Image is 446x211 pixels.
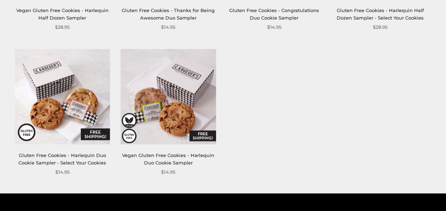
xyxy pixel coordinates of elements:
[15,49,110,144] img: Gluten Free Cookies - Harlequin Duo Cookie Sampler - Select Your Cookies
[122,152,214,165] a: Vegan Gluten Free Cookies - Harlequin Duo Cookie Sampler
[161,168,175,175] span: $14.95
[336,7,424,21] a: Gluten Free Cookies - Harlequin Half Dozen Sampler - Select Your Cookies
[229,7,319,21] a: Gluten Free Cookies - Congratulations Duo Cookie Sampler
[55,23,70,31] span: $28.95
[16,7,109,21] a: Vegan Gluten Free Cookies - Harlequin Half Dozen Sampler
[6,184,73,205] iframe: Sign Up via Text for Offers
[121,49,216,144] img: Vegan Gluten Free Cookies - Harlequin Duo Cookie Sampler
[267,23,281,31] span: $14.95
[161,23,175,31] span: $14.95
[55,168,70,175] span: $14.95
[18,152,106,165] a: Gluten Free Cookies - Harlequin Duo Cookie Sampler - Select Your Cookies
[122,7,215,21] a: Gluten Free Cookies - Thanks for Being Awesome Duo Sampler
[373,23,387,31] span: $28.95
